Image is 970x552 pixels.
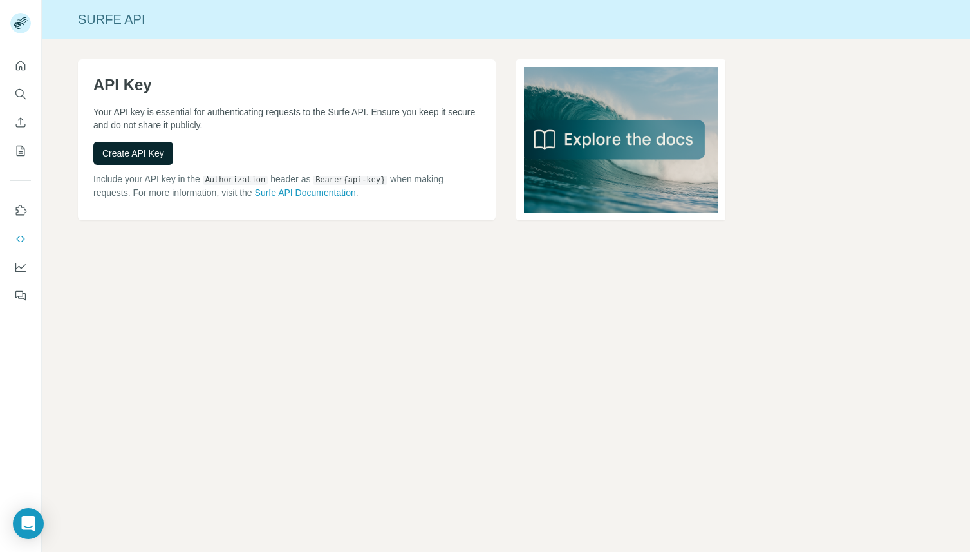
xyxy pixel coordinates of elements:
code: Bearer {api-key} [313,176,387,185]
div: Open Intercom Messenger [13,508,44,539]
button: My lists [10,139,31,162]
button: Quick start [10,54,31,77]
p: Include your API key in the header as when making requests. For more information, visit the . [93,173,480,199]
button: Dashboard [10,256,31,279]
button: Search [10,82,31,106]
button: Use Surfe API [10,227,31,251]
code: Authorization [203,176,268,185]
button: Feedback [10,284,31,307]
h1: API Key [93,75,480,95]
a: Surfe API Documentation [255,187,356,198]
button: Create API Key [93,142,173,165]
span: Create API Key [102,147,164,160]
div: Surfe API [42,10,970,28]
button: Enrich CSV [10,111,31,134]
button: Use Surfe on LinkedIn [10,199,31,222]
p: Your API key is essential for authenticating requests to the Surfe API. Ensure you keep it secure... [93,106,480,131]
